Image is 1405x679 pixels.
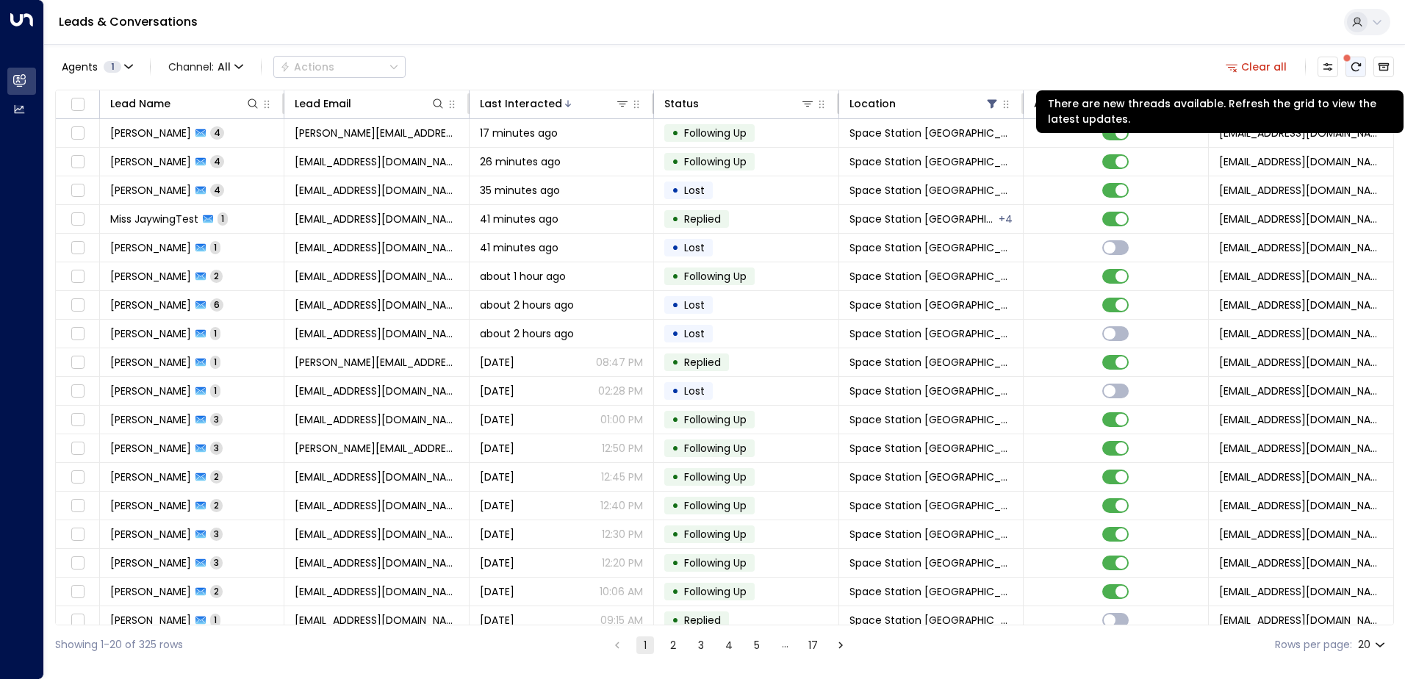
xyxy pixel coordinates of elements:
[480,269,566,284] span: about 1 hour ago
[684,269,747,284] span: Following Up
[480,384,514,398] span: Yesterday
[672,464,679,489] div: •
[596,355,643,370] p: 08:47 PM
[849,95,999,112] div: Location
[684,126,747,140] span: Following Up
[684,298,705,312] span: Lost
[600,412,643,427] p: 01:00 PM
[68,583,87,601] span: Toggle select row
[68,325,87,343] span: Toggle select row
[55,637,183,653] div: Showing 1-20 of 325 rows
[110,126,191,140] span: Trevor Peacock
[1219,240,1383,255] span: leads@space-station.co.uk
[68,210,87,229] span: Toggle select row
[480,95,630,112] div: Last Interacted
[804,636,822,654] button: Go to page 17
[295,95,351,112] div: Lead Email
[684,613,721,628] span: Replied
[68,554,87,572] span: Toggle select row
[210,528,223,540] span: 3
[295,355,458,370] span: nadine.marie@hotmail.co.uk
[480,441,514,456] span: Yesterday
[480,470,514,484] span: Yesterday
[672,407,679,432] div: •
[210,470,223,483] span: 2
[1219,498,1383,513] span: leads@space-station.co.uk
[832,636,849,654] button: Go to next page
[295,126,458,140] span: trevor.j.peacock@gmail.com
[849,527,1013,542] span: Space Station Doncaster
[295,240,458,255] span: kazalex97@hotmail.com
[672,608,679,633] div: •
[1275,637,1352,653] label: Rows per page:
[295,441,458,456] span: michael.s.bath@gmail.com
[210,614,220,626] span: 1
[849,384,1013,398] span: Space Station Doncaster
[295,95,445,112] div: Lead Email
[295,498,458,513] span: philipclegg1995@gmail.com
[684,556,747,570] span: Following Up
[480,527,514,542] span: Yesterday
[480,556,514,570] span: Yesterday
[210,413,223,425] span: 3
[210,126,224,139] span: 4
[110,527,191,542] span: Wayne Broadley
[218,212,228,225] span: 1
[849,470,1013,484] span: Space Station Doncaster
[110,613,191,628] span: Will Austin
[1318,57,1338,77] button: Customize
[295,298,458,312] span: chloe.woodhouse96@icloud.com
[1219,269,1383,284] span: leads@space-station.co.uk
[480,126,558,140] span: 17 minutes ago
[1219,355,1383,370] span: leads@space-station.co.uk
[672,493,679,518] div: •
[672,121,679,145] div: •
[295,154,458,169] span: dee.oc87@gmail.com
[849,556,1013,570] span: Space Station Doncaster
[68,497,87,515] span: Toggle select row
[295,556,458,570] span: Selwoodmandy@yahoo.com
[748,636,766,654] button: Go to page 5
[636,636,654,654] button: page 1
[849,498,1013,513] span: Space Station Doncaster
[295,183,458,198] span: georginalightfoot@rocketmail.com
[664,636,682,654] button: Go to page 2
[210,442,223,454] span: 3
[295,470,458,484] span: emmap.1976@yahoo.co.uk
[684,326,705,341] span: Lost
[110,212,198,226] span: Miss JaywingTest
[295,412,458,427] span: j.bagnall90@gmail.com
[776,636,794,654] div: …
[1220,57,1293,77] button: Clear all
[295,269,458,284] span: akasha1808@hotmail.co.uk
[684,412,747,427] span: Following Up
[210,184,224,196] span: 4
[849,412,1013,427] span: Space Station Doncaster
[210,499,223,511] span: 2
[295,212,458,226] span: jw@test.com
[210,327,220,339] span: 1
[110,584,191,599] span: Aftab Malik
[1373,57,1394,77] button: Archived Leads
[602,441,643,456] p: 12:50 PM
[1219,384,1383,398] span: leads@space-station.co.uk
[480,212,558,226] span: 41 minutes ago
[210,585,223,597] span: 2
[480,240,558,255] span: 41 minutes ago
[68,239,87,257] span: Toggle select row
[210,270,223,282] span: 2
[68,439,87,458] span: Toggle select row
[68,153,87,171] span: Toggle select row
[1219,556,1383,570] span: leads@space-station.co.uk
[600,613,643,628] p: 09:15 AM
[684,584,747,599] span: Following Up
[684,183,705,198] span: Lost
[110,183,191,198] span: Georgina Lightfoot
[110,154,191,169] span: Danielle Nicholson
[684,527,747,542] span: Following Up
[684,441,747,456] span: Following Up
[672,436,679,461] div: •
[480,613,514,628] span: Yesterday
[684,498,747,513] span: Following Up
[999,212,1013,226] div: Space Station Uxbridge,Space Station Doncaster,Space Station Chiswick,Space Station Wakefield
